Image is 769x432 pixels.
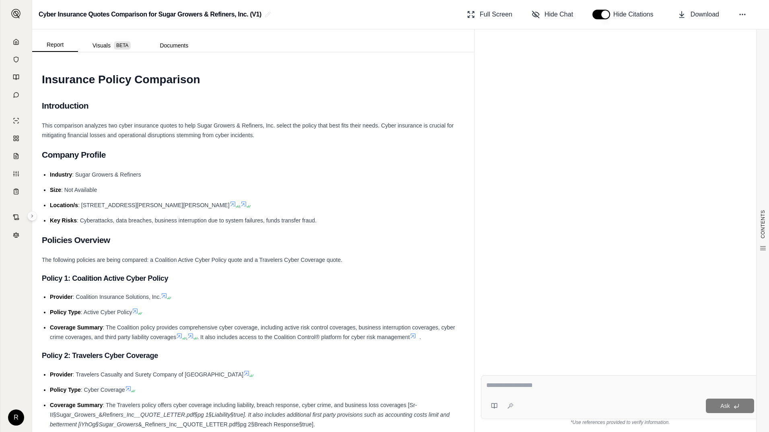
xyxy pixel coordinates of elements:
span: Size [50,187,61,193]
a: Contract Analysis [5,209,27,225]
span: : Cyberattacks, data breaches, business interruption due to system failures, funds transfer fraud. [77,217,317,224]
a: Chat [5,87,27,103]
span: Provider [50,371,73,378]
span: Hide Citations [613,10,658,19]
button: Expand sidebar [8,6,24,22]
span: Policy Type [50,309,81,315]
h3: Policy 2: Travelers Cyber Coverage [42,348,465,363]
span: : Not Available [61,187,97,193]
span: Provider [50,294,73,300]
span: Coverage Summary [50,324,103,331]
span: Ask [720,403,730,409]
div: *Use references provided to verify information. [481,419,759,426]
span: : Cyber Coverage [81,387,125,393]
button: Documents [145,39,203,52]
span: &_Refiners_Inc__QUOTE_LETTER.pdf§pg 2§Breach Response§true]. [138,421,315,428]
h2: Policies Overview [42,232,465,249]
button: Ask [706,399,754,413]
span: : Active Cyber Policy [81,309,132,315]
a: Documents Vault [5,51,27,68]
span: BETA [114,41,131,49]
a: Claim Coverage [5,148,27,164]
span: The following policies are being compared: a Coalition Active Cyber Policy quote and a Travelers ... [42,257,342,263]
h1: Insurance Policy Comparison [42,68,465,91]
span: : The Travelers policy offers cyber coverage including liability, breach response, cyber crime, a... [50,402,417,418]
span: This comparison analyzes two cyber insurance quotes to help Sugar Growers & Refiners, Inc. select... [42,122,454,138]
h3: Policy 1: Coalition Active Cyber Policy [42,271,465,286]
span: : Travelers Casualty and Surety Company of [GEOGRAPHIC_DATA] [73,371,243,378]
span: CONTENTS [760,210,766,239]
span: Location/s [50,202,78,208]
span: Refiners_Inc__QUOTE_LETTER.pdf§pg 1§Liability§true]. It also includes additional first party prov... [50,411,450,428]
span: , [239,202,241,208]
span: : Coalition Insurance Solutions, Inc. [73,294,161,300]
span: Policy Type [50,387,81,393]
span: : Sugar Growers & Refiners [72,171,141,178]
span: , [186,334,187,340]
button: Expand sidebar [27,211,37,221]
span: Full Screen [480,10,512,19]
h2: Cyber Insurance Quotes Comparison for Sugar Growers & Refiners, Inc. (V1) [39,7,261,22]
button: Hide Chat [528,6,576,23]
span: Hide Chat [545,10,573,19]
a: Custom Report [5,166,27,182]
a: Single Policy [5,113,27,129]
span: : The Coalition policy provides comprehensive cyber coverage, including active risk control cover... [50,324,455,340]
a: Home [5,34,27,50]
button: Download [674,6,722,23]
h2: Company Profile [42,146,465,163]
span: Key Risks [50,217,77,224]
a: Prompt Library [5,69,27,85]
span: Industry [50,171,72,178]
a: Legal Search Engine [5,227,27,243]
img: Expand sidebar [11,9,21,19]
span: Coverage Summary [50,402,103,408]
span: Download [691,10,719,19]
h2: Introduction [42,97,465,114]
button: Visuals [78,39,145,52]
span: : [STREET_ADDRESS][PERSON_NAME][PERSON_NAME] [78,202,230,208]
span: . [419,334,421,340]
div: R [8,409,24,426]
button: Full Screen [464,6,516,23]
span: . It also includes access to the Coalition Control® platform for cyber risk management [197,334,410,340]
button: Report [32,38,78,52]
a: Coverage Table [5,183,27,200]
a: Policy Comparisons [5,130,27,146]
